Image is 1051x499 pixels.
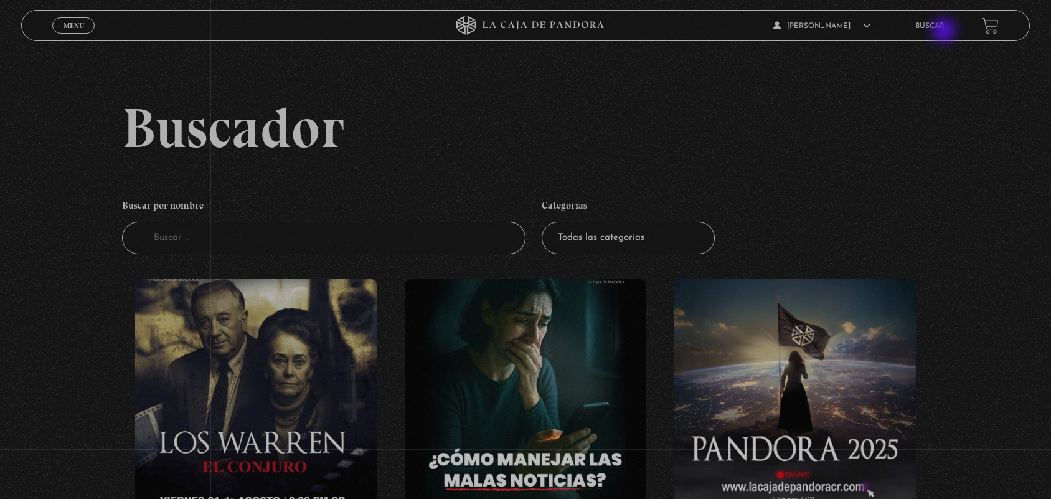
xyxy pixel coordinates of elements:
[64,22,84,29] span: Menu
[122,100,1030,156] h2: Buscador
[982,17,999,34] a: View your shopping cart
[122,193,525,222] h4: Buscar por nombre
[59,32,88,41] span: Cerrar
[773,22,870,30] span: [PERSON_NAME]
[542,193,715,222] h4: Categorías
[915,22,945,30] a: Buscar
